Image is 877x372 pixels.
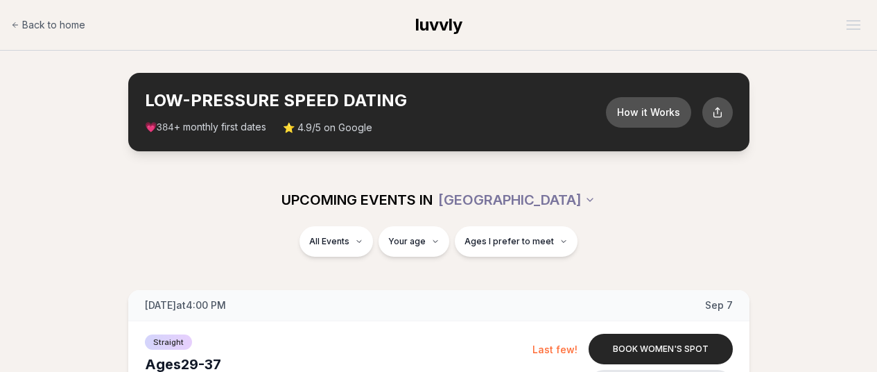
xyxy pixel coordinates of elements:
[145,90,606,112] h2: LOW-PRESSURE SPEED DATING
[438,185,596,215] button: [GEOGRAPHIC_DATA]
[281,190,433,210] span: UPCOMING EVENTS IN
[309,236,349,247] span: All Events
[145,298,226,312] span: [DATE] at 4:00 PM
[11,11,85,39] a: Back to home
[145,120,266,135] span: 💗 + monthly first dates
[464,236,554,247] span: Ages I prefer to meet
[283,121,372,135] span: ⭐ 4.9/5 on Google
[532,344,578,355] span: Last few!
[157,122,174,133] span: 384
[455,226,578,257] button: Ages I prefer to meet
[379,226,449,257] button: Your age
[145,335,192,350] span: Straight
[415,14,462,36] a: luvvly
[22,18,85,32] span: Back to home
[589,334,733,364] button: Book women's spot
[841,15,866,35] button: Open menu
[299,226,373,257] button: All Events
[705,298,733,312] span: Sep 7
[606,97,691,128] button: How it Works
[415,15,462,35] span: luvvly
[388,236,426,247] span: Your age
